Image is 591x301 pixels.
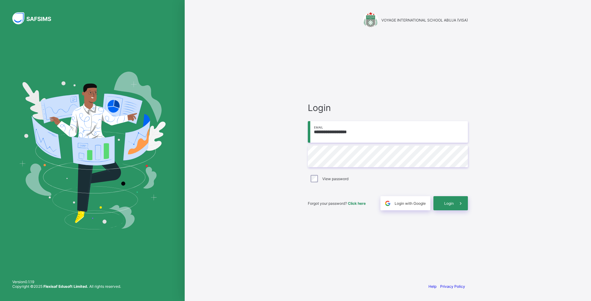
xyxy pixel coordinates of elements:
img: google.396cfc9801f0270233282035f929180a.svg [384,200,391,207]
a: Help [428,284,436,289]
a: Privacy Policy [440,284,465,289]
span: Login [444,201,454,206]
span: Forgot your password? [308,201,366,206]
span: VOYAGE INTERNATIONAL SCHOOL ABUJA (VISA) [381,18,468,22]
span: Version 0.1.19 [12,279,121,284]
img: SAFSIMS Logo [12,12,58,24]
span: Copyright © 2025 All rights reserved. [12,284,121,289]
img: Hero Image [19,72,166,229]
strong: Flexisaf Edusoft Limited. [43,284,88,289]
a: Click here [348,201,366,206]
label: View password [322,176,348,181]
span: Login [308,102,468,113]
span: Login with Google [395,201,426,206]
